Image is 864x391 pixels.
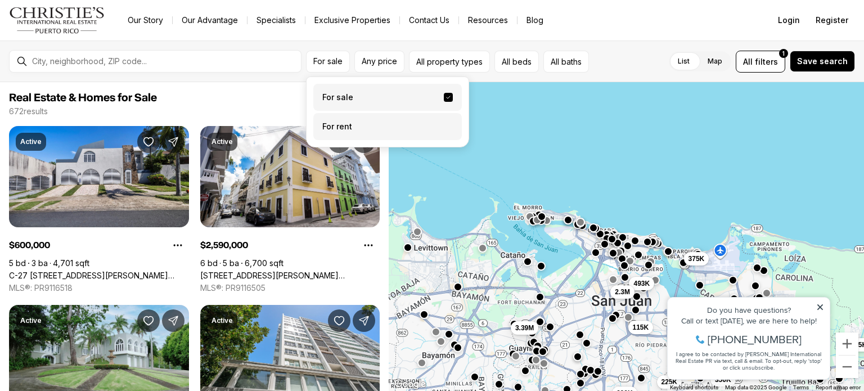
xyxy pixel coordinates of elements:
a: Our Story [119,12,172,28]
button: Register [809,9,855,32]
button: 375K [683,252,709,266]
span: I agree to be contacted by [PERSON_NAME] International Real Estate PR via text, call & email. To ... [14,69,160,91]
button: All beds [494,51,539,73]
a: Specialists [247,12,305,28]
a: C-27 CALLE CALZADA C-27 URB EL REMANSO, SAN JUAN PR, 00926 [9,271,189,281]
img: logo [9,7,105,34]
button: Login [771,9,807,32]
a: Report a map error [816,384,861,390]
span: Map data ©2025 Google [725,384,786,390]
button: Property options [166,234,189,257]
button: Share Property [162,309,184,332]
p: 672 results [9,107,48,116]
span: 2.3M [615,287,630,296]
a: Terms (opens in new tab) [793,384,809,390]
button: For sale [306,51,350,73]
button: Save Property: 504 TINTILLO HILLS ESTATES RD [137,309,160,332]
button: All baths [543,51,589,73]
button: All property types [409,51,490,73]
span: Save search [797,57,848,66]
span: Login [778,16,800,25]
label: List [669,51,699,71]
button: 115K [628,321,653,334]
p: Active [20,137,42,146]
span: filters [755,56,778,68]
button: Save Property: C-27 CALLE CALZADA C-27 URB EL REMANSO [137,131,160,153]
label: For rent [313,113,462,140]
a: Exclusive Properties [305,12,399,28]
p: Active [20,316,42,325]
button: Save Property: 54 KING'S COURT ST #10B [328,309,350,332]
button: 3.39M [511,321,538,335]
span: Any price [362,57,397,66]
span: For sale [313,57,343,66]
a: 152 CALLE LUNA, SAN JUAN PR, 00901 [200,271,380,281]
p: Active [211,137,233,146]
p: Active [211,316,233,325]
span: All [743,56,753,68]
button: Allfilters1 [736,51,785,73]
label: Map [699,51,731,71]
button: 225K [656,375,682,389]
button: Contact Us [400,12,458,28]
span: 375K [688,254,704,263]
span: 493K [633,279,650,288]
div: Call or text [DATE], we are here to help! [12,36,163,44]
button: Any price [354,51,404,73]
button: 2.3M [610,285,634,299]
span: [PHONE_NUMBER] [46,53,140,64]
label: For sale [313,84,462,111]
span: 115K [632,323,649,332]
button: Property options [357,234,380,257]
span: Real Estate & Homes for Sale [9,92,157,104]
button: Share Property [162,131,184,153]
button: 493K [629,277,654,290]
div: Do you have questions? [12,25,163,33]
button: Save search [790,51,855,72]
button: Zoom in [836,332,858,355]
span: 1 [782,49,785,58]
a: Our Advantage [173,12,247,28]
span: 3.39M [515,323,534,332]
a: Blog [517,12,552,28]
button: Zoom out [836,356,858,378]
span: Register [816,16,848,25]
a: Resources [459,12,517,28]
button: Share Property [353,309,375,332]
